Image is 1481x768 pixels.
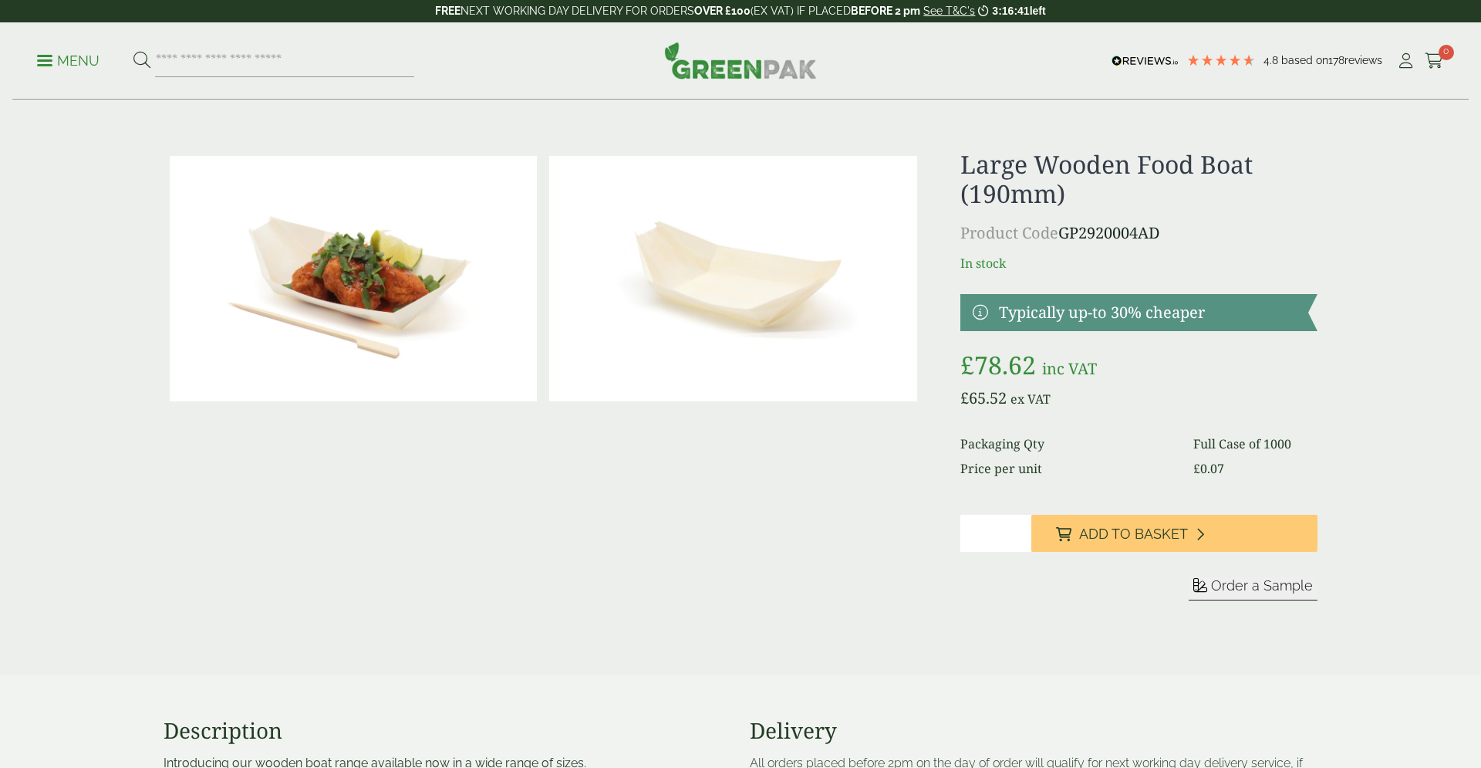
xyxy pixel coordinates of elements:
[664,42,817,79] img: GreenPak Supplies
[960,348,974,381] span: £
[1079,526,1188,543] span: Add to Basket
[1112,56,1179,66] img: REVIEWS.io
[1186,53,1256,67] div: 4.78 Stars
[750,718,1317,744] h3: Delivery
[1189,577,1317,601] button: Order a Sample
[1030,5,1046,17] span: left
[851,5,920,17] strong: BEFORE 2 pm
[1193,460,1200,477] span: £
[960,459,1175,478] dt: Price per unit
[1193,460,1224,477] bdi: 0.07
[1328,54,1344,66] span: 178
[1425,53,1444,69] i: Cart
[37,52,100,67] a: Menu
[960,222,1058,243] span: Product Code
[1263,54,1281,66] span: 4.8
[1211,577,1313,594] span: Order a Sample
[960,254,1317,272] p: In stock
[435,5,460,17] strong: FREE
[960,387,1007,408] bdi: 65.52
[1193,435,1317,453] dd: Full Case of 1000
[694,5,751,17] strong: OVER £100
[960,348,1036,381] bdi: 78.62
[1344,54,1382,66] span: reviews
[960,387,969,408] span: £
[1010,391,1051,408] span: ex VAT
[960,435,1175,453] dt: Packaging Qty
[1425,49,1444,73] a: 0
[549,156,916,401] img: Large Wooden Boat 190mm 2920004AD
[164,718,731,744] h3: Description
[960,150,1317,209] h1: Large Wooden Food Boat (190mm)
[1031,515,1317,552] button: Add to Basket
[960,222,1317,245] p: GP2920004AD
[1396,53,1415,69] i: My Account
[1281,54,1328,66] span: Based on
[1042,358,1097,379] span: inc VAT
[37,52,100,70] p: Menu
[170,156,537,401] img: Large Wooden Boat 190mm With Food Contents 2920004AD
[992,5,1029,17] span: 3:16:41
[1439,45,1454,60] span: 0
[923,5,975,17] a: See T&C's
